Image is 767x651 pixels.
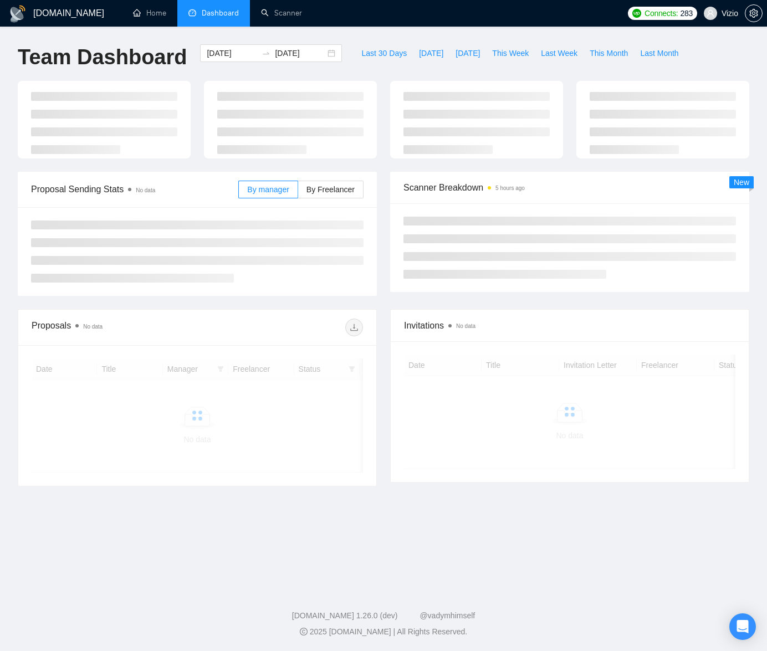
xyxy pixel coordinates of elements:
span: copyright [300,628,308,635]
button: Last Month [634,44,684,62]
button: Last Week [535,44,584,62]
time: 5 hours ago [495,185,525,191]
span: New [734,178,749,187]
span: Proposal Sending Stats [31,182,238,196]
a: searchScanner [261,8,302,18]
span: 283 [680,7,692,19]
a: [DOMAIN_NAME] 1.26.0 (dev) [292,611,398,620]
span: Last Week [541,47,577,59]
button: This Week [486,44,535,62]
a: @vadymhimself [420,611,475,620]
a: setting [745,9,763,18]
span: This Month [590,47,628,59]
button: This Month [584,44,634,62]
button: Last 30 Days [355,44,413,62]
div: Proposals [32,319,197,336]
input: End date [275,47,325,59]
span: [DATE] [456,47,480,59]
div: 2025 [DOMAIN_NAME] | All Rights Reserved. [9,626,758,638]
span: Last 30 Days [361,47,407,59]
span: Connects: [645,7,678,19]
span: No data [136,187,155,193]
img: logo [9,5,27,23]
h1: Team Dashboard [18,44,187,70]
div: Open Intercom Messenger [729,613,756,640]
span: to [262,49,270,58]
span: No data [83,324,103,330]
span: setting [745,9,762,18]
span: This Week [492,47,529,59]
span: No data [456,323,475,329]
span: Invitations [404,319,735,332]
span: Scanner Breakdown [403,181,736,194]
button: [DATE] [449,44,486,62]
input: Start date [207,47,257,59]
span: user [707,9,714,17]
span: [DATE] [419,47,443,59]
img: upwork-logo.png [632,9,641,18]
span: By manager [247,185,289,194]
a: homeHome [133,8,166,18]
span: swap-right [262,49,270,58]
span: dashboard [188,9,196,17]
button: [DATE] [413,44,449,62]
span: By Freelancer [306,185,355,194]
span: Last Month [640,47,678,59]
span: Dashboard [202,8,239,18]
button: setting [745,4,763,22]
